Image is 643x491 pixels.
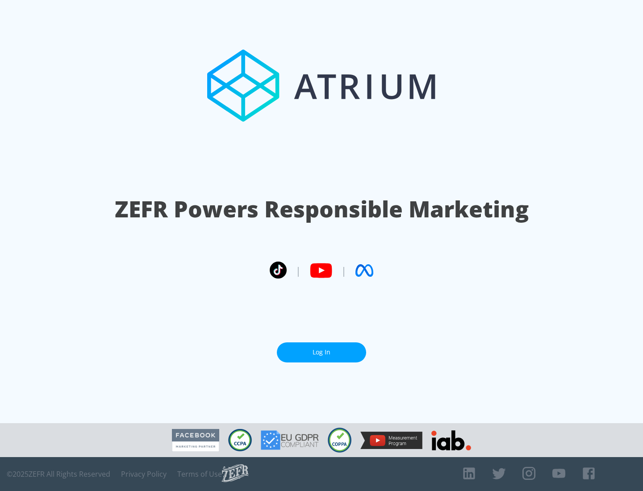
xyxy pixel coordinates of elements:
a: Privacy Policy [121,470,167,479]
span: | [296,264,301,277]
span: © 2025 ZEFR All Rights Reserved [7,470,110,479]
img: YouTube Measurement Program [360,432,422,449]
img: Facebook Marketing Partner [172,429,219,452]
img: COPPA Compliant [328,428,351,453]
h1: ZEFR Powers Responsible Marketing [115,194,529,225]
img: IAB [431,430,471,450]
img: GDPR Compliant [261,430,319,450]
span: | [341,264,347,277]
img: CCPA Compliant [228,429,252,451]
a: Log In [277,342,366,362]
a: Terms of Use [177,470,222,479]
